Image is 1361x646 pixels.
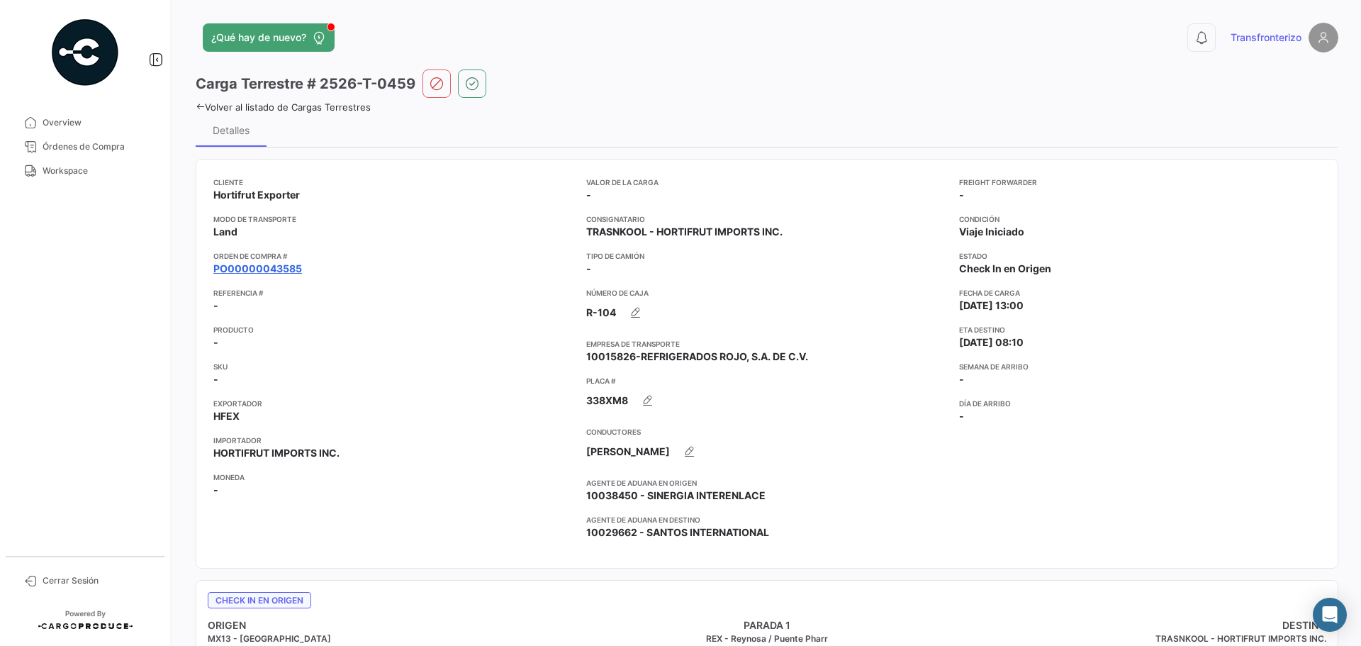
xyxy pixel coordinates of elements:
[586,262,591,276] span: -
[196,74,415,94] h3: Carga Terrestre # 2526-T-0459
[586,287,948,299] app-card-info-title: Número de Caja
[11,111,159,135] a: Overview
[959,287,1321,299] app-card-info-title: Fecha de carga
[586,225,783,239] span: TRASNKOOL - HORTIFRUT IMPORTS INC.
[196,101,371,113] a: Volver al listado de Cargas Terrestres
[43,574,153,587] span: Cerrar Sesión
[208,592,311,608] span: Check In en Origen
[203,23,335,52] button: ¿Qué hay de nuevo?
[213,213,575,225] app-card-info-title: Modo de Transporte
[213,335,218,350] span: -
[213,472,575,483] app-card-info-title: Moneda
[959,324,1321,335] app-card-info-title: ETA Destino
[43,165,153,177] span: Workspace
[213,250,575,262] app-card-info-title: Orden de Compra #
[208,633,581,645] h5: MX13 - [GEOGRAPHIC_DATA]
[586,306,616,320] span: R-104
[581,618,953,633] h4: PARADA 1
[1313,598,1347,632] div: Abrir Intercom Messenger
[586,375,948,386] app-card-info-title: Placa #
[586,525,769,540] span: 10029662 - SANTOS INTERNATIONAL
[213,287,575,299] app-card-info-title: Referencia #
[213,225,237,239] span: Land
[586,477,948,489] app-card-info-title: Agente de Aduana en Origen
[213,262,302,276] a: PO00000043585
[959,188,964,202] span: -
[211,30,306,45] span: ¿Qué hay de nuevo?
[586,338,948,350] app-card-info-title: Empresa de Transporte
[213,409,240,423] span: HFEX
[586,514,948,525] app-card-info-title: Agente de Aduana en Destino
[959,213,1321,225] app-card-info-title: Condición
[586,250,948,262] app-card-info-title: Tipo de Camión
[581,633,953,645] h5: REX - Reynosa / Puente Pharr
[43,116,153,129] span: Overview
[959,398,1321,409] app-card-info-title: Día de Arribo
[586,188,591,202] span: -
[959,250,1321,262] app-card-info-title: Estado
[586,177,948,188] app-card-info-title: Valor de la Carga
[213,324,575,335] app-card-info-title: Producto
[213,483,218,497] span: -
[213,398,575,409] app-card-info-title: Exportador
[959,299,1024,313] span: [DATE] 13:00
[213,446,340,460] span: HORTIFRUT IMPORTS INC.
[953,618,1326,633] h4: DESTINO
[11,159,159,183] a: Workspace
[11,135,159,159] a: Órdenes de Compra
[959,409,964,423] span: -
[213,435,575,446] app-card-info-title: Importador
[43,140,153,153] span: Órdenes de Compra
[959,361,1321,372] app-card-info-title: Semana de Arribo
[213,361,575,372] app-card-info-title: SKU
[1231,30,1301,45] span: Transfronterizo
[586,394,628,408] span: 338XM8
[959,177,1321,188] app-card-info-title: Freight Forwarder
[959,335,1024,350] span: [DATE] 08:10
[586,350,808,364] span: 10015826-REFRIGERADOS ROJO, S.A. DE C.V.
[959,262,1051,276] span: Check In en Origen
[213,124,250,136] div: Detalles
[586,489,766,503] span: 10038450 - SINERGIA INTERENLACE
[586,445,670,459] span: [PERSON_NAME]
[50,17,121,88] img: powered-by.png
[586,213,948,225] app-card-info-title: Consignatario
[959,225,1024,239] span: Viaje Iniciado
[586,426,948,438] app-card-info-title: Conductores
[1309,23,1338,52] img: placeholder-user.png
[213,372,218,386] span: -
[213,188,300,202] span: Hortifrut Exporter
[959,372,964,386] span: -
[953,633,1326,645] h5: TRASNKOOL - HORTIFRUT IMPORTS INC.
[208,618,581,633] h4: ORIGEN
[213,177,575,188] app-card-info-title: Cliente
